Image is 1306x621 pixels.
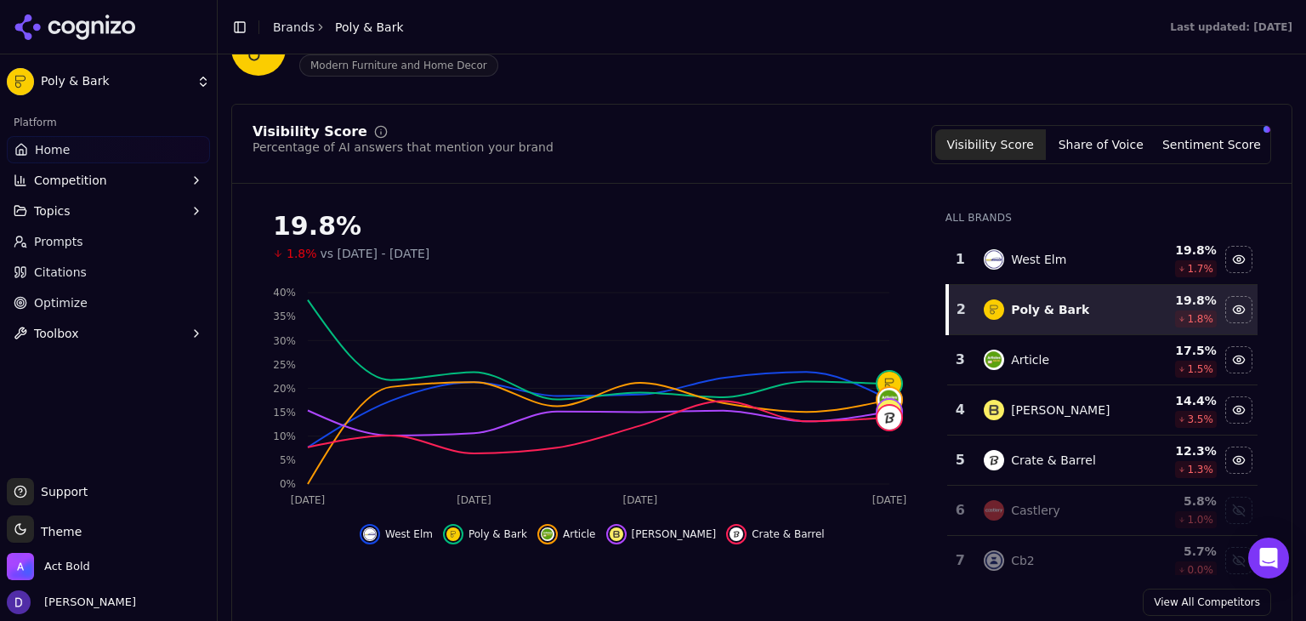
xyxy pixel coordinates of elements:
[34,294,88,311] span: Optimize
[947,385,1258,436] tr: 4burrow[PERSON_NAME]14.4%3.5%Hide burrow data
[385,527,433,541] span: West Elm
[1187,262,1213,276] span: 1.7 %
[984,350,1004,370] img: article
[34,233,83,250] span: Prompts
[1143,589,1271,616] a: View All Competitors
[984,249,1004,270] img: west elm
[1225,447,1252,474] button: Hide crate & barrel data
[7,228,210,255] a: Prompts
[537,524,596,544] button: Hide article data
[632,527,717,541] span: [PERSON_NAME]
[273,407,296,419] tspan: 15%
[34,483,88,500] span: Support
[1138,292,1217,309] div: 19.8 %
[1011,502,1060,519] div: Castlery
[7,197,210,225] button: Topics
[954,249,967,270] div: 1
[273,211,911,242] div: 19.8%
[1225,246,1252,273] button: Hide west elm data
[1187,563,1213,577] span: 0.0 %
[984,400,1004,420] img: burrow
[273,310,296,322] tspan: 35%
[954,350,967,370] div: 3
[273,430,296,442] tspan: 10%
[1187,413,1213,426] span: 3.5 %
[287,245,317,262] span: 1.8%
[1138,392,1217,409] div: 14.4 %
[1187,312,1213,326] span: 1.8 %
[7,590,136,614] button: Open user button
[877,406,901,430] img: crate & barrel
[947,486,1258,536] tr: 6castleryCastlery5.8%1.0%Show castlery data
[1011,402,1110,419] div: [PERSON_NAME]
[947,285,1258,335] tr: 2poly & barkPoly & Bark19.8%1.8%Hide poly & bark data
[7,289,210,316] a: Optimize
[34,525,82,538] span: Theme
[35,141,70,158] span: Home
[7,553,90,580] button: Open organization switcher
[7,109,210,136] div: Platform
[872,494,907,506] tspan: [DATE]
[1011,351,1049,368] div: Article
[984,299,1004,320] img: poly & bark
[1011,251,1066,268] div: West Elm
[984,500,1004,521] img: castlery
[877,400,901,424] img: burrow
[273,335,296,347] tspan: 30%
[7,590,31,614] img: David White
[1046,129,1156,160] button: Share of Voice
[954,500,967,521] div: 6
[446,527,460,541] img: poly & bark
[1138,442,1217,459] div: 12.3 %
[1225,497,1252,524] button: Show castlery data
[563,527,596,541] span: Article
[954,400,967,420] div: 4
[291,494,326,506] tspan: [DATE]
[1011,452,1096,469] div: Crate & Barrel
[730,527,743,541] img: crate & barrel
[299,54,498,77] span: Modern Furniture and Home Decor
[1187,463,1213,476] span: 1.3 %
[34,202,71,219] span: Topics
[34,172,107,189] span: Competition
[273,383,296,395] tspan: 20%
[273,287,296,299] tspan: 40%
[41,74,190,89] span: Poly & Bark
[623,494,658,506] tspan: [DATE]
[1225,346,1252,373] button: Hide article data
[280,478,296,490] tspan: 0%
[363,527,377,541] img: west elm
[253,139,554,156] div: Percentage of AI answers that mention your brand
[954,550,967,571] div: 7
[34,264,87,281] span: Citations
[1138,543,1217,560] div: 5.7 %
[1187,362,1213,376] span: 1.5 %
[321,245,430,262] span: vs [DATE] - [DATE]
[877,372,901,396] img: poly & bark
[610,527,623,541] img: burrow
[947,536,1258,586] tr: 7cb2Cb25.7%0.0%Show cb2 data
[1156,129,1267,160] button: Sentiment Score
[1170,20,1292,34] div: Last updated: [DATE]
[541,527,554,541] img: article
[443,524,527,544] button: Hide poly & bark data
[606,524,717,544] button: Hide burrow data
[7,136,210,163] a: Home
[7,320,210,347] button: Toolbox
[7,259,210,286] a: Citations
[1225,296,1252,323] button: Hide poly & bark data
[1225,396,1252,424] button: Hide burrow data
[947,235,1258,285] tr: 1west elmWest Elm19.8%1.7%Hide west elm data
[34,325,79,342] span: Toolbox
[984,550,1004,571] img: cb2
[945,211,1258,225] div: All Brands
[37,595,136,610] span: [PERSON_NAME]
[956,299,967,320] div: 2
[253,125,367,139] div: Visibility Score
[1225,547,1252,574] button: Show cb2 data
[7,68,34,95] img: Poly & Bark
[360,524,433,544] button: Hide west elm data
[468,527,527,541] span: Poly & Bark
[273,19,404,36] nav: breadcrumb
[947,335,1258,385] tr: 3articleArticle17.5%1.5%Hide article data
